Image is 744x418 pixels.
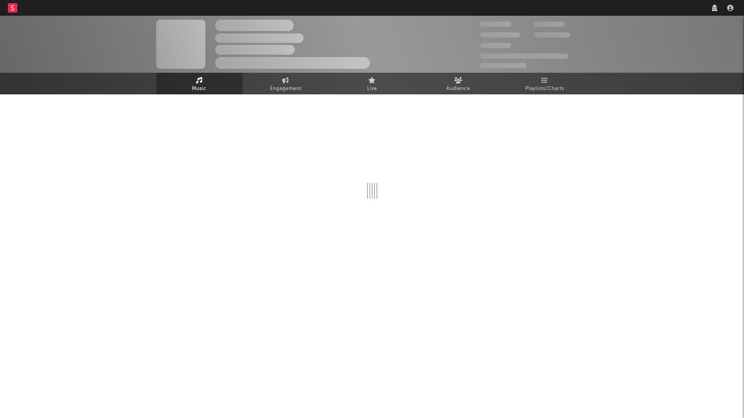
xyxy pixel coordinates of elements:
a: Audience [415,73,502,94]
a: Playlists/Charts [502,73,588,94]
span: Engagement [270,84,302,94]
span: 50,000,000 Monthly Listeners [480,53,568,59]
a: Engagement [243,73,329,94]
span: Live [367,84,377,94]
span: 50,000,000 [480,32,520,37]
span: 300,000 [480,22,512,27]
span: Playlists/Charts [525,84,564,94]
a: Live [329,73,415,94]
a: Music [156,73,243,94]
span: 100,000 [480,43,511,48]
span: Audience [446,84,470,94]
span: 1,000,000 [534,32,570,37]
span: Jump Score: 85.0 [480,63,526,68]
span: Music [192,84,207,94]
span: 100,000 [534,22,565,27]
